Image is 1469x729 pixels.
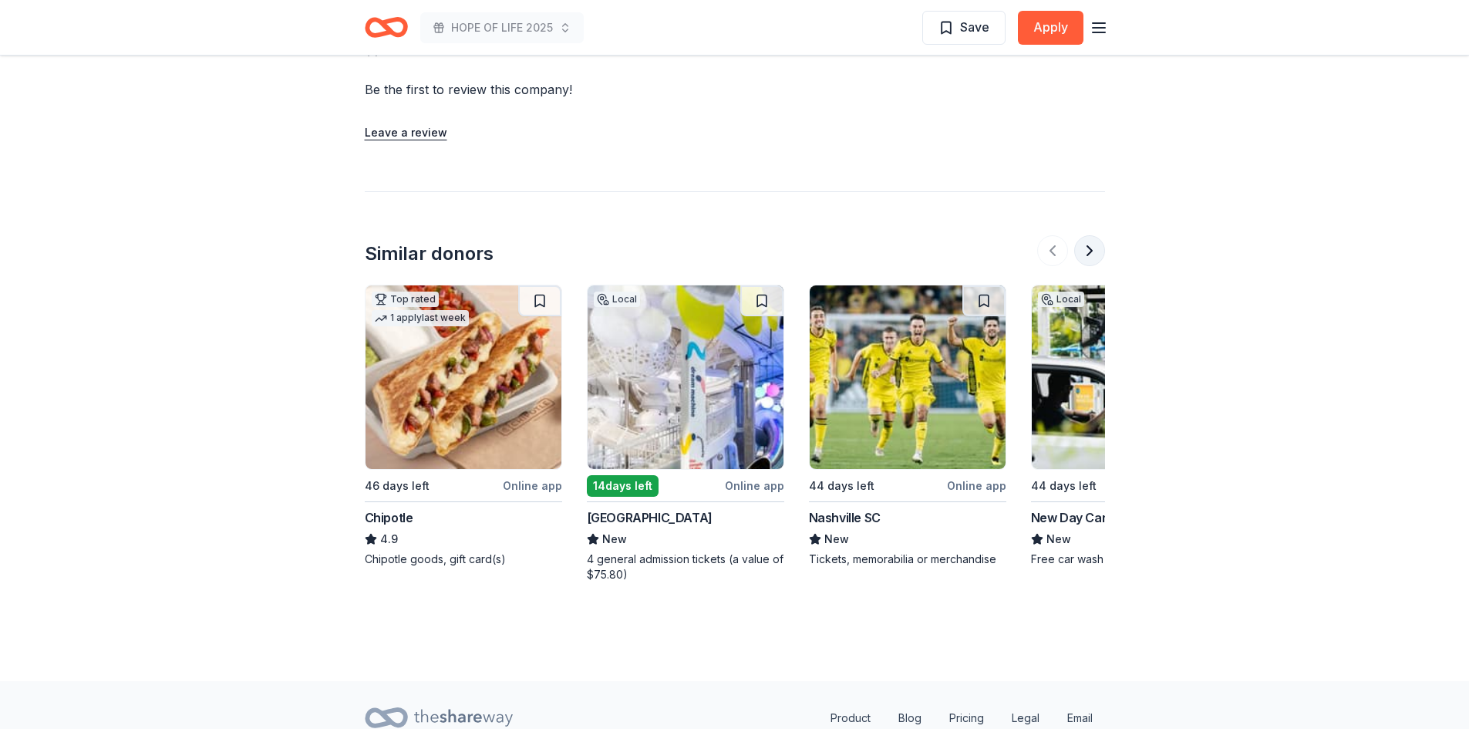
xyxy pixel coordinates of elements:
[365,285,562,567] a: Image for ChipotleTop rated1 applylast week46 days leftOnline appChipotle4.9Chipotle goods, gift ...
[1038,292,1084,307] div: Local
[365,508,413,527] div: Chipotle
[380,530,398,548] span: 4.9
[594,292,640,307] div: Local
[1031,477,1097,495] div: 44 days left
[1031,285,1228,567] a: Image for New Day Car WashLocal44 days leftOnline appNew Day Car WashNewFree car wash coupons
[1018,11,1083,45] button: Apply
[809,285,1006,567] a: Image for Nashville SC44 days leftOnline appNashville SCNewTickets, memorabilia or merchandise
[587,508,713,527] div: [GEOGRAPHIC_DATA]
[587,285,784,582] a: Image for National Children's MuseumLocal14days leftOnline app[GEOGRAPHIC_DATA]New4 general admis...
[587,552,784,582] div: 4 general admission tickets (a value of $75.80)
[587,475,659,497] div: 14 days left
[420,12,584,43] button: HOPE OF LIFE 2025
[503,476,562,495] div: Online app
[372,292,439,307] div: Top rated
[810,285,1006,469] img: Image for Nashville SC
[922,11,1006,45] button: Save
[809,552,1006,567] div: Tickets, memorabilia or merchandise
[365,241,494,266] div: Similar donors
[725,476,784,495] div: Online app
[824,530,849,548] span: New
[365,477,430,495] div: 46 days left
[365,9,408,46] a: Home
[960,17,989,37] span: Save
[1032,285,1228,469] img: Image for New Day Car Wash
[1031,552,1228,567] div: Free car wash coupons
[809,477,874,495] div: 44 days left
[451,19,553,37] span: HOPE OF LIFE 2025
[588,285,783,469] img: Image for National Children's Museum
[1031,508,1143,527] div: New Day Car Wash
[947,476,1006,495] div: Online app
[365,552,562,567] div: Chipotle goods, gift card(s)
[602,530,627,548] span: New
[372,310,469,326] div: 1 apply last week
[366,285,561,469] img: Image for Chipotle
[809,508,881,527] div: Nashville SC
[1046,530,1071,548] span: New
[365,123,447,142] button: Leave a review
[365,80,760,99] div: Be the first to review this company!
